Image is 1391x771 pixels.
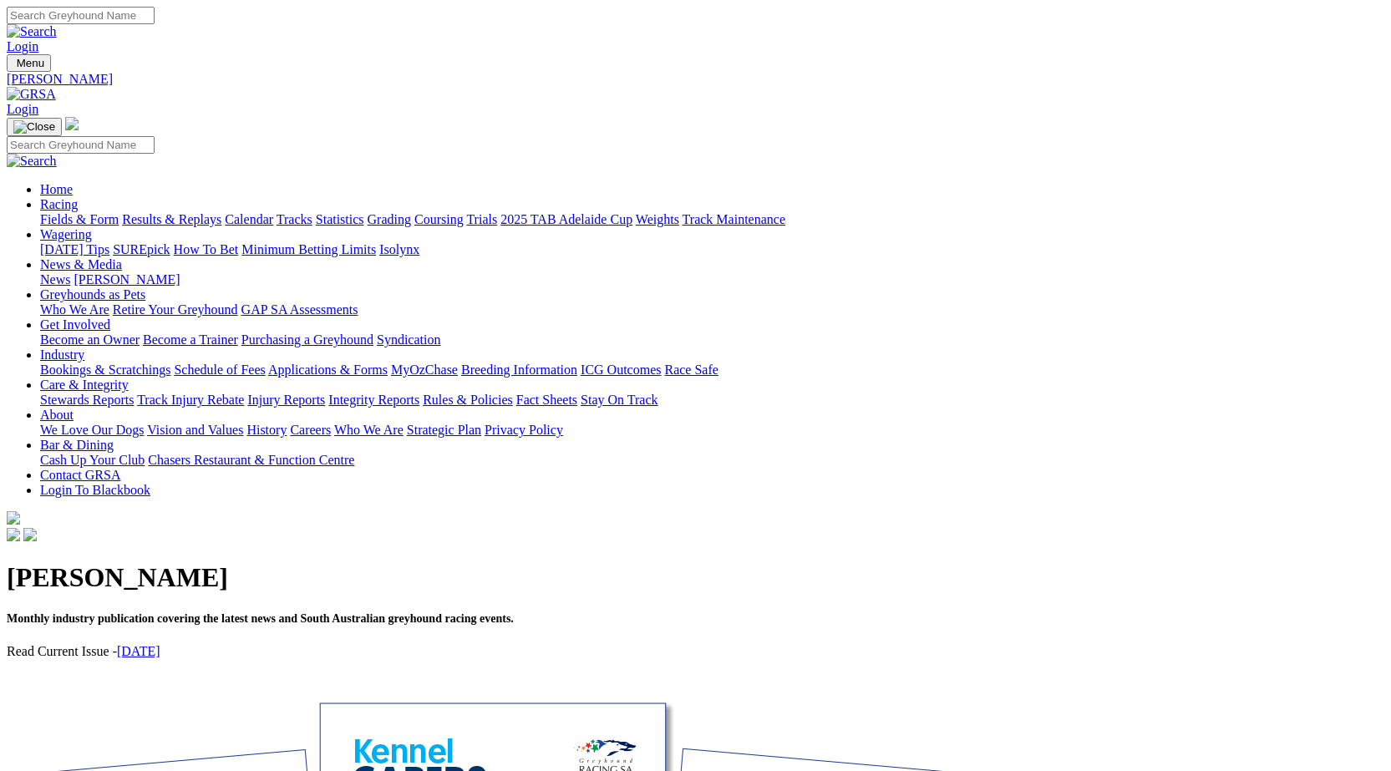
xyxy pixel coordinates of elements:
img: GRSA [7,87,56,102]
a: Purchasing a Greyhound [241,332,373,347]
a: We Love Our Dogs [40,423,144,437]
a: 2025 TAB Adelaide Cup [500,212,632,226]
div: About [40,423,1384,438]
a: Chasers Restaurant & Function Centre [148,453,354,467]
a: [DATE] [117,644,160,658]
span: Monthly industry publication covering the latest news and South Australian greyhound racing events. [7,612,514,625]
a: Cash Up Your Club [40,453,145,467]
a: Care & Integrity [40,378,129,392]
a: Isolynx [379,242,419,256]
a: Minimum Betting Limits [241,242,376,256]
a: ICG Outcomes [581,363,661,377]
h1: [PERSON_NAME] [7,562,1384,593]
a: Statistics [316,212,364,226]
a: Industry [40,347,84,362]
a: Calendar [225,212,273,226]
a: Greyhounds as Pets [40,287,145,302]
a: Rules & Policies [423,393,513,407]
a: Wagering [40,227,92,241]
a: Race Safe [664,363,718,377]
a: Login To Blackbook [40,483,150,497]
a: Privacy Policy [485,423,563,437]
button: Toggle navigation [7,118,62,136]
a: [DATE] Tips [40,242,109,256]
a: Get Involved [40,317,110,332]
a: Trials [466,212,497,226]
a: [PERSON_NAME] [74,272,180,287]
a: News [40,272,70,287]
a: Careers [290,423,331,437]
a: Coursing [414,212,464,226]
span: Menu [17,57,44,69]
input: Search [7,136,155,154]
img: logo-grsa-white.png [7,511,20,525]
img: Search [7,24,57,39]
a: About [40,408,74,422]
div: Care & Integrity [40,393,1384,408]
a: History [246,423,287,437]
div: Industry [40,363,1384,378]
div: Bar & Dining [40,453,1384,468]
a: Schedule of Fees [174,363,265,377]
a: Home [40,182,73,196]
a: Racing [40,197,78,211]
a: MyOzChase [391,363,458,377]
a: Become an Owner [40,332,140,347]
div: Wagering [40,242,1384,257]
a: Who We Are [334,423,404,437]
a: Track Injury Rebate [137,393,244,407]
div: Greyhounds as Pets [40,302,1384,317]
a: Login [7,39,38,53]
a: Who We Are [40,302,109,317]
a: Contact GRSA [40,468,120,482]
a: Retire Your Greyhound [113,302,238,317]
a: Fact Sheets [516,393,577,407]
img: facebook.svg [7,528,20,541]
a: Applications & Forms [268,363,388,377]
a: How To Bet [174,242,239,256]
a: Tracks [277,212,312,226]
img: Search [7,154,57,169]
a: Injury Reports [247,393,325,407]
a: Stay On Track [581,393,657,407]
a: Stewards Reports [40,393,134,407]
a: Weights [636,212,679,226]
a: GAP SA Assessments [241,302,358,317]
a: Results & Replays [122,212,221,226]
img: logo-grsa-white.png [65,117,79,130]
a: Bookings & Scratchings [40,363,170,377]
div: Racing [40,212,1384,227]
a: Track Maintenance [683,212,785,226]
a: Login [7,102,38,116]
a: Bar & Dining [40,438,114,452]
a: Grading [368,212,411,226]
div: News & Media [40,272,1384,287]
button: Toggle navigation [7,54,51,72]
a: Breeding Information [461,363,577,377]
a: Strategic Plan [407,423,481,437]
a: News & Media [40,257,122,271]
a: Vision and Values [147,423,243,437]
a: SUREpick [113,242,170,256]
input: Search [7,7,155,24]
img: twitter.svg [23,528,37,541]
a: Fields & Form [40,212,119,226]
a: Syndication [377,332,440,347]
img: Close [13,120,55,134]
p: Read Current Issue - [7,644,1384,659]
a: Become a Trainer [143,332,238,347]
div: Get Involved [40,332,1384,347]
a: Integrity Reports [328,393,419,407]
a: [PERSON_NAME] [7,72,1384,87]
